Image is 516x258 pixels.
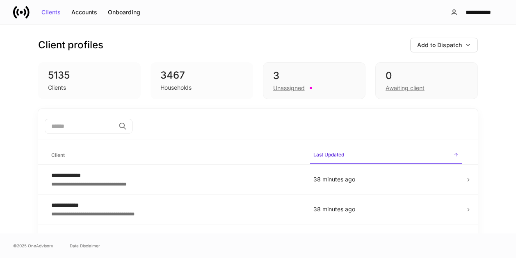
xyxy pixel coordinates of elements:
div: Accounts [71,9,97,15]
div: Clients [48,84,66,92]
button: Clients [36,6,66,19]
span: © 2025 OneAdvisory [13,242,53,249]
div: Unassigned [273,84,305,92]
a: Data Disclaimer [70,242,100,249]
div: 0Awaiting client [375,62,478,99]
div: Clients [41,9,61,15]
div: 3467 [160,69,243,82]
div: Awaiting client [386,84,425,92]
h6: Client [51,151,65,159]
div: Households [160,84,192,92]
h3: Client profiles [38,38,103,52]
div: 3Unassigned [263,62,365,99]
div: Add to Dispatch [417,42,471,48]
span: Client [48,147,304,164]
p: 38 minutes ago [313,205,459,213]
button: Add to Dispatch [410,38,478,52]
div: Onboarding [108,9,140,15]
p: 38 minutes ago [313,175,459,183]
div: 3 [273,69,355,82]
button: Onboarding [103,6,146,19]
span: Last Updated [310,147,462,164]
button: Accounts [66,6,103,19]
div: 5135 [48,69,131,82]
h6: Last Updated [313,151,344,158]
div: 0 [386,69,468,82]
